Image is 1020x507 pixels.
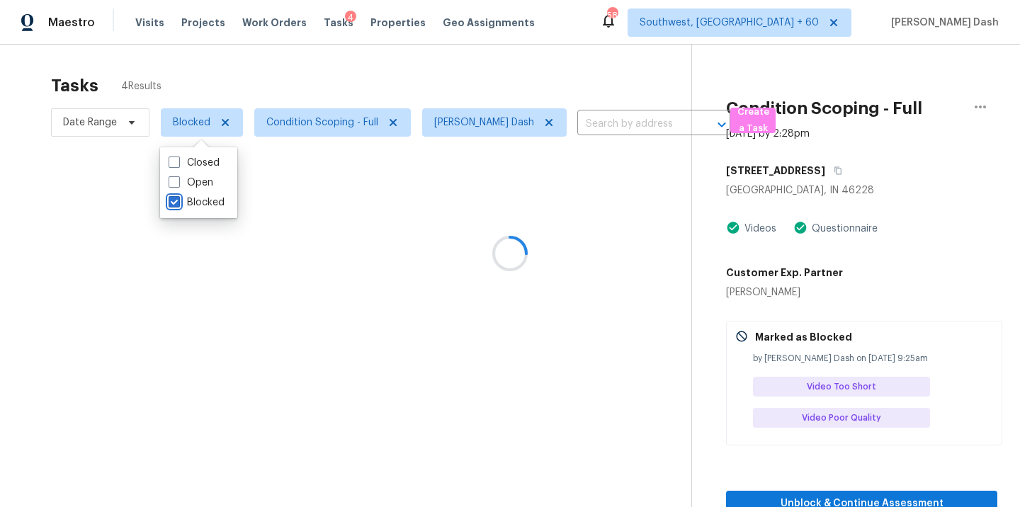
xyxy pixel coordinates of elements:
[825,158,844,183] button: Copy Address
[169,156,220,170] label: Closed
[607,8,617,23] div: 583
[169,176,213,190] label: Open
[169,195,225,210] label: Blocked
[345,11,356,25] div: 4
